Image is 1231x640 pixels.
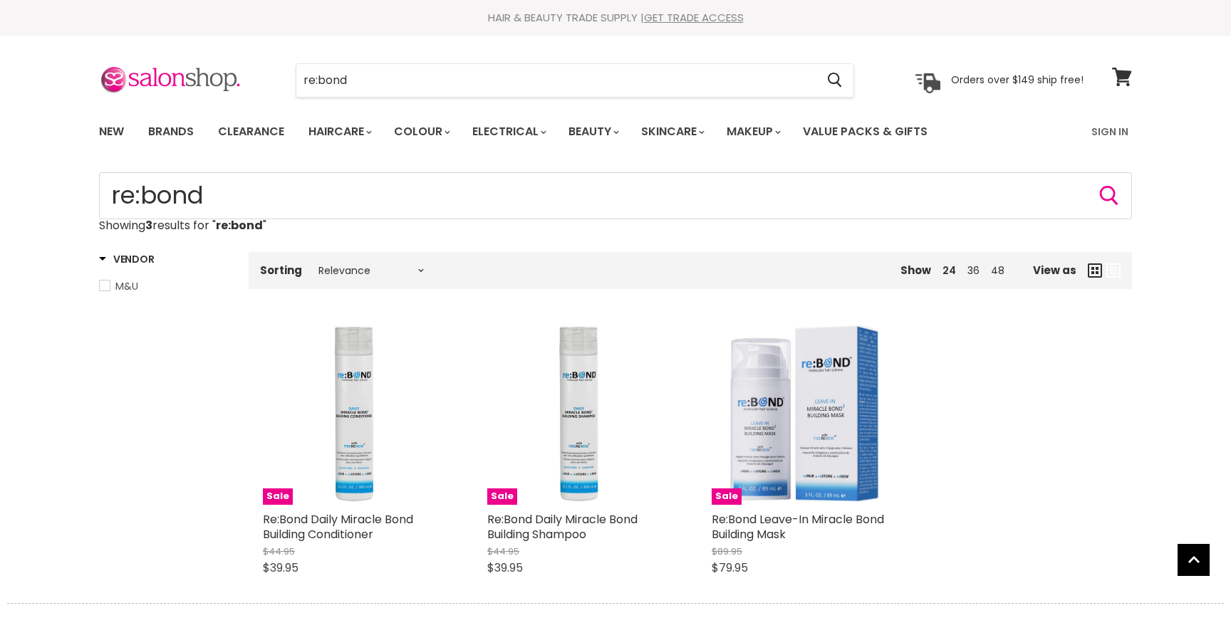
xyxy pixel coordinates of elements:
a: Beauty [558,117,628,147]
a: Re:Bond Leave-In Miracle Bond Building Mask [712,511,884,542]
a: 24 [942,263,956,278]
a: Re:Bond Daily Miracle Bond Building ConditionerSale [263,323,445,505]
span: $39.95 [263,560,298,576]
p: Showing results for " " [99,219,1132,232]
span: $44.95 [263,545,295,558]
a: M&U [99,278,231,294]
h3: Vendor [99,252,154,266]
a: Re:Bond Daily Miracle Bond Building Conditioner [263,511,413,542]
input: Search [99,172,1132,219]
iframe: Gorgias live chat messenger [1160,573,1217,626]
a: 36 [967,263,980,278]
div: HAIR & BEAUTY TRADE SUPPLY | [81,11,1150,25]
a: Value Packs & Gifts [792,117,938,147]
img: Re:Bond Daily Miracle Bond Building Shampoo [487,323,669,505]
nav: Main [81,111,1150,152]
a: Brands [137,117,204,147]
span: $44.95 [487,545,519,558]
a: New [88,117,135,147]
ul: Main menu [88,111,1011,152]
img: Re:Bond Daily Miracle Bond Building Conditioner [263,323,445,505]
span: $39.95 [487,560,523,576]
form: Product [296,63,854,98]
span: View as [1033,264,1076,276]
strong: re:bond [216,217,263,234]
a: Re:Bond Daily Miracle Bond Building ShampooSale [487,323,669,505]
button: Search [816,64,853,97]
a: Re:Bond Leave-In Miracle Bond Building MaskSale [712,323,893,505]
a: Sign In [1083,117,1137,147]
label: Sorting [260,264,302,276]
form: Product [99,172,1132,219]
a: Colour [383,117,459,147]
span: $89.95 [712,545,742,558]
a: GET TRADE ACCESS [644,10,744,25]
a: 48 [991,263,1004,278]
strong: 3 [145,217,152,234]
button: Search [1098,184,1121,207]
span: $79.95 [712,560,748,576]
span: M&U [115,279,138,293]
span: Sale [487,488,517,505]
input: Search [296,64,816,97]
a: Electrical [462,117,555,147]
a: Makeup [716,117,789,147]
span: Sale [712,488,742,505]
a: Re:Bond Daily Miracle Bond Building Shampoo [487,511,638,542]
span: Sale [263,488,293,505]
a: Clearance [207,117,295,147]
p: Orders over $149 ship free! [951,73,1084,86]
span: Show [900,263,931,278]
img: Re:Bond Leave-In Miracle Bond Building Mask [712,323,893,505]
a: Haircare [298,117,380,147]
a: Skincare [630,117,713,147]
